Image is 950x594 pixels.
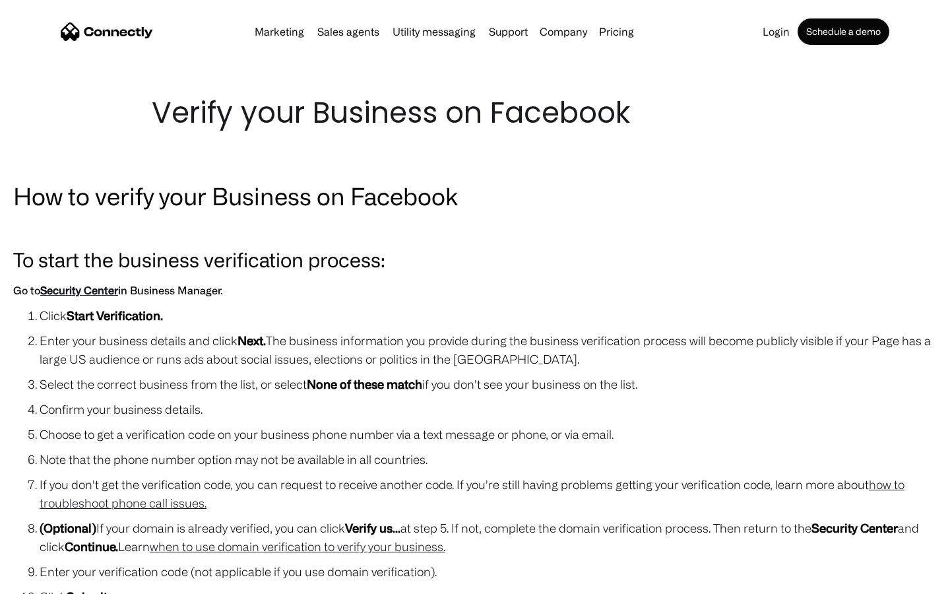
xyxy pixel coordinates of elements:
li: If you don't get the verification code, you can request to receive another code. If you're still ... [40,475,937,512]
strong: Start Verification. [67,309,163,322]
a: when to use domain verification to verify your business. [150,540,445,553]
h1: Verify your Business on Facebook [152,92,798,133]
li: Enter your verification code (not applicable if you use domain verification). [40,562,937,581]
strong: Verify us... [345,521,400,535]
strong: Security Center [811,521,898,535]
li: If your domain is already verified, you can click at step 5. If not, complete the domain verifica... [40,519,937,556]
strong: Continue. [65,540,118,553]
h6: Go to in Business Manager. [13,281,937,300]
div: Company [540,22,587,41]
a: Pricing [594,26,639,37]
p: ‍ [13,219,937,238]
a: Marketing [249,26,309,37]
li: Choose to get a verification code on your business phone number via a text message or phone, or v... [40,425,937,444]
li: Click [40,306,937,325]
strong: Next. [237,334,266,347]
h3: To start the business verification process: [13,244,937,275]
ul: Language list [26,571,79,589]
a: Schedule a demo [798,18,889,45]
div: Company [536,22,591,41]
li: Note that the phone number option may not be available in all countries. [40,450,937,469]
aside: Language selected: English [13,571,79,589]
li: Confirm your business details. [40,400,937,418]
a: Support [484,26,533,37]
a: Security Center [40,284,118,296]
strong: None of these match [307,378,422,391]
a: home [61,22,153,42]
a: Sales agents [312,26,385,37]
a: Utility messaging [387,26,481,37]
li: Select the correct business from the list, or select if you don't see your business on the list. [40,375,937,393]
h2: How to verify your Business on Facebook [13,180,937,213]
strong: (Optional) [40,521,96,535]
li: Enter your business details and click The business information you provide during the business ve... [40,331,937,368]
a: Login [757,26,795,37]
